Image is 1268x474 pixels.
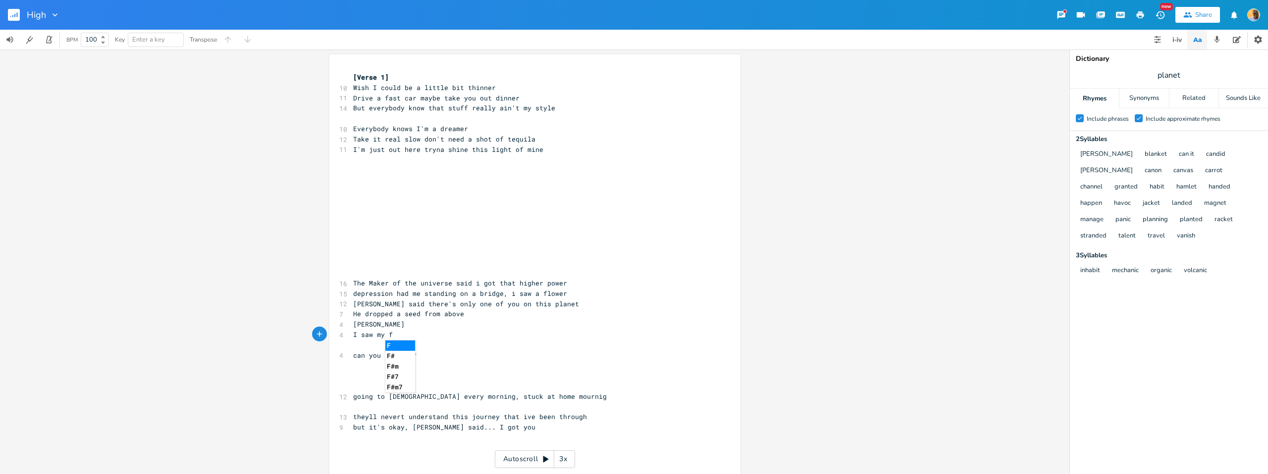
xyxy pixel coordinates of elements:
span: [PERSON_NAME] [353,320,405,329]
button: can it [1179,150,1194,159]
button: [PERSON_NAME] [1080,167,1133,175]
button: volcanic [1184,267,1207,275]
li: F [385,340,415,351]
span: Everybody knows I'm a dreamer [353,124,468,133]
span: I saw my f [353,330,393,339]
button: New [1150,6,1170,24]
span: going to [DEMOGRAPHIC_DATA] every morning, stuck at home mournig [353,392,607,401]
button: travel [1148,232,1165,240]
button: racket [1215,216,1233,224]
button: habit [1150,183,1164,191]
li: F# [385,351,415,361]
div: BPM [66,37,78,43]
button: inhabit [1080,267,1100,275]
div: Transpose [190,37,217,43]
li: F#m [385,361,415,372]
button: talent [1118,232,1136,240]
button: jacket [1143,199,1160,208]
li: F#m7 [385,382,415,392]
span: planet [1158,70,1180,81]
span: I'm just out here tryna shine this light of mine [353,145,543,154]
button: landed [1172,199,1192,208]
div: Include approximate rhymes [1146,116,1220,122]
button: channel [1080,183,1103,191]
button: [PERSON_NAME] [1080,150,1133,159]
span: High [27,10,46,19]
img: Shaza Musician [1247,8,1260,21]
div: Key [115,37,125,43]
button: panic [1115,216,1131,224]
span: The Maker of the universe said i got that higher power [353,279,567,287]
div: 2 Syllable s [1076,136,1262,142]
button: canon [1145,167,1162,175]
button: candid [1206,150,1225,159]
span: Drive a fast car maybe take you out dinner [353,94,520,102]
button: canvas [1173,167,1193,175]
button: organic [1151,267,1172,275]
span: Enter a key [132,35,165,44]
button: carrot [1205,167,1222,175]
div: Sounds Like [1219,89,1268,108]
div: Autoscroll [495,450,575,468]
button: hamlet [1176,183,1197,191]
button: happen [1080,199,1102,208]
div: 3x [554,450,572,468]
div: Dictionary [1076,55,1262,62]
li: F#7 [385,372,415,382]
span: [Verse 1] [353,73,389,82]
span: [PERSON_NAME] said there's only one of you on this planet [353,299,579,308]
button: vanish [1177,232,1195,240]
button: mechanic [1112,267,1139,275]
button: granted [1114,183,1138,191]
span: but it's okay, [PERSON_NAME] said... I got you [353,423,535,431]
button: stranded [1080,232,1107,240]
button: planted [1180,216,1203,224]
span: Wish I could be a little bit thinner [353,83,496,92]
span: depression had me standing on a bridge, i saw a flower [353,289,567,298]
div: Include phrases [1087,116,1129,122]
div: Share [1195,10,1212,19]
div: Rhymes [1070,89,1119,108]
div: 3 Syllable s [1076,252,1262,259]
span: He dropped a seed from above [353,309,464,318]
button: planning [1143,216,1168,224]
div: New [1160,3,1173,10]
button: Share [1175,7,1220,23]
span: can you feel it? [353,351,417,360]
button: magnet [1204,199,1226,208]
span: But everybody know that stuff really ain't my style [353,103,555,112]
span: Take it real slow don't need a shot of tequila [353,135,535,143]
button: manage [1080,216,1104,224]
div: Synonyms [1119,89,1168,108]
button: blanket [1145,150,1167,159]
button: havoc [1114,199,1131,208]
span: theyll nevert understand this journey that ive been through [353,412,587,421]
div: Related [1169,89,1218,108]
button: handed [1209,183,1230,191]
